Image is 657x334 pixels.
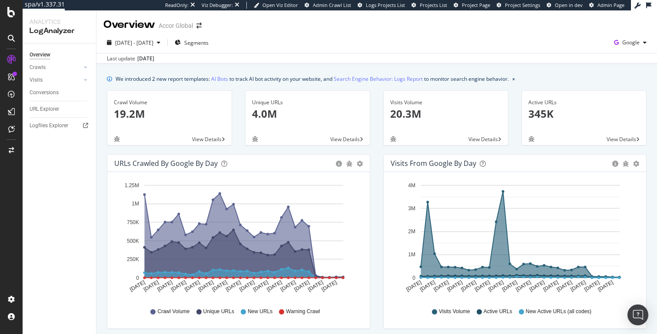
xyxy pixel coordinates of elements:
text: [DATE] [515,279,532,293]
text: [DATE] [542,279,560,293]
button: Segments [171,36,212,50]
span: Project Settings [505,2,540,8]
text: [DATE] [570,279,587,293]
div: Crawl Volume [114,99,225,106]
span: View Details [607,136,636,143]
div: info banner [107,74,647,83]
a: Logs Projects List [358,2,405,9]
div: Overview [30,50,50,60]
div: Overview [103,17,155,32]
a: Visits [30,76,81,85]
text: 2M [408,228,415,235]
div: bug [528,136,534,142]
text: [DATE] [446,279,464,293]
text: 3M [408,205,415,212]
button: close banner [510,73,517,85]
text: 500K [127,238,139,244]
text: [DATE] [293,279,311,293]
text: [DATE] [460,279,477,293]
text: [DATE] [252,279,269,293]
span: Admin Crawl List [313,2,351,8]
text: [DATE] [556,279,573,293]
text: 750K [127,219,139,225]
button: [DATE] - [DATE] [103,36,164,50]
text: 250K [127,256,139,262]
text: [DATE] [487,279,504,293]
span: New URLs [248,308,272,315]
div: bug [623,161,629,167]
div: Accor Global [159,21,193,30]
div: Visits Volume [390,99,501,106]
span: Active URLs [484,308,512,315]
div: gear [357,161,363,167]
span: View Details [468,136,498,143]
a: Admin Crawl List [305,2,351,9]
div: bug [114,136,120,142]
span: Warning Crawl [286,308,320,315]
div: Open Intercom Messenger [627,304,648,325]
a: URL Explorer [30,105,90,114]
span: Logs Projects List [366,2,405,8]
div: We introduced 2 new report templates: to track AI bot activity on your website, and to monitor se... [116,74,509,83]
div: URLs Crawled by Google by day [114,159,218,168]
div: LogAnalyzer [30,26,89,36]
text: [DATE] [266,279,283,293]
div: Visits [30,76,43,85]
text: [DATE] [279,279,297,293]
span: Project Page [462,2,490,8]
div: A chart. [114,179,363,300]
span: Google [622,39,640,46]
div: arrow-right-arrow-left [196,23,202,29]
p: 20.3M [390,106,501,121]
a: Logfiles Explorer [30,121,90,130]
a: Open Viz Editor [254,2,298,9]
p: 4.0M [252,106,363,121]
div: circle-info [612,161,618,167]
div: circle-info [336,161,342,167]
text: [DATE] [501,279,518,293]
div: Crawls [30,63,46,72]
text: [DATE] [405,279,422,293]
text: [DATE] [197,279,215,293]
div: gear [633,161,639,167]
span: Admin Page [597,2,624,8]
p: 345K [528,106,640,121]
a: Project Settings [497,2,540,9]
a: Projects List [411,2,447,9]
div: Conversions [30,88,59,97]
span: Open Viz Editor [262,2,298,8]
div: URL Explorer [30,105,59,114]
a: Conversions [30,88,90,97]
text: [DATE] [225,279,242,293]
text: 1.25M [125,182,139,188]
text: [DATE] [183,279,201,293]
text: 1M [132,201,139,207]
text: [DATE] [129,279,146,293]
span: Open in dev [555,2,583,8]
a: Admin Page [589,2,624,9]
text: [DATE] [419,279,436,293]
div: Visits from Google by day [391,159,476,168]
span: New Active URLs (all codes) [526,308,591,315]
div: Analytics [30,17,89,26]
span: [DATE] - [DATE] [115,39,153,46]
svg: A chart. [391,179,639,300]
div: Viz Debugger: [202,2,233,9]
text: [DATE] [528,279,546,293]
span: Unique URLs [203,308,234,315]
a: Search Engine Behavior: Logs Report [334,74,423,83]
text: 0 [136,275,139,281]
a: Crawls [30,63,81,72]
div: bug [252,136,258,142]
text: [DATE] [321,279,338,293]
text: 1M [408,252,415,258]
text: [DATE] [211,279,228,293]
span: Segments [184,39,209,46]
span: Visits Volume [439,308,470,315]
div: bug [346,161,352,167]
text: [DATE] [143,279,160,293]
div: bug [390,136,396,142]
span: View Details [192,136,222,143]
div: ReadOnly: [165,2,189,9]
